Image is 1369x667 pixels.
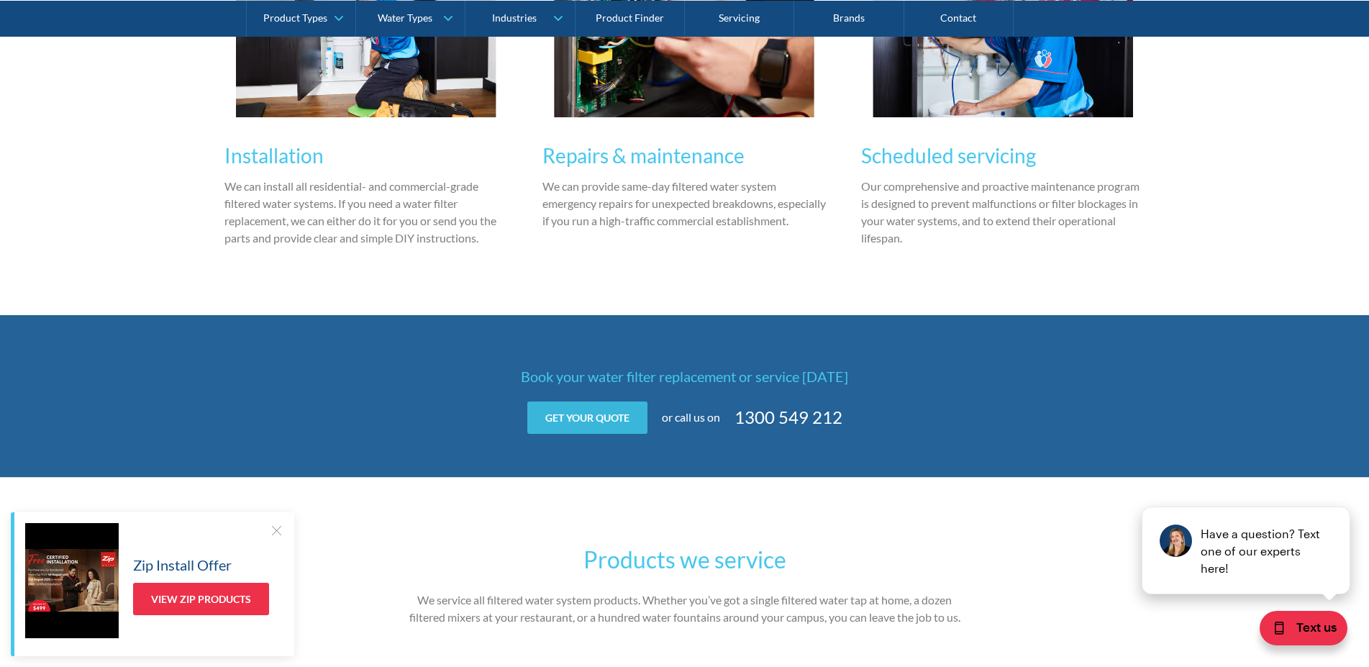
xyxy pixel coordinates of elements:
h3: Scheduled servicing [861,140,1145,171]
a: 1300 549 212 [734,404,842,430]
p: We can install all residential- and commercial-grade filtered water systems. If you need a water ... [224,178,509,247]
h5: Zip Install Offer [133,554,232,576]
p: We can provide same-day filtered water system emergency repairs for unexpected breakdowns, especi... [542,178,827,230]
a: Get your quote [527,401,647,434]
h2: Products we service [404,543,965,577]
p: Our comprehensive and proactive maintenance program is designed to prevent malfunctions or filter... [861,178,1145,247]
h3: Installation [224,140,509,171]
img: Zip Install Offer [25,523,119,638]
h3: Book your water filter replacement or service [DATE] [404,366,965,387]
div: Product Types [263,12,327,24]
p: or call us on [662,409,720,426]
div: Water Types [378,12,432,24]
h3: Repairs & maintenance [542,140,827,171]
p: We service all filtered water system products. Whether you’ve got a single filtered water tap at ... [404,591,965,626]
a: View Zip Products [133,583,269,615]
div: Industries [492,12,537,24]
iframe: podium webchat widget prompt [1124,440,1369,613]
iframe: podium webchat widget bubble [1225,595,1369,667]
